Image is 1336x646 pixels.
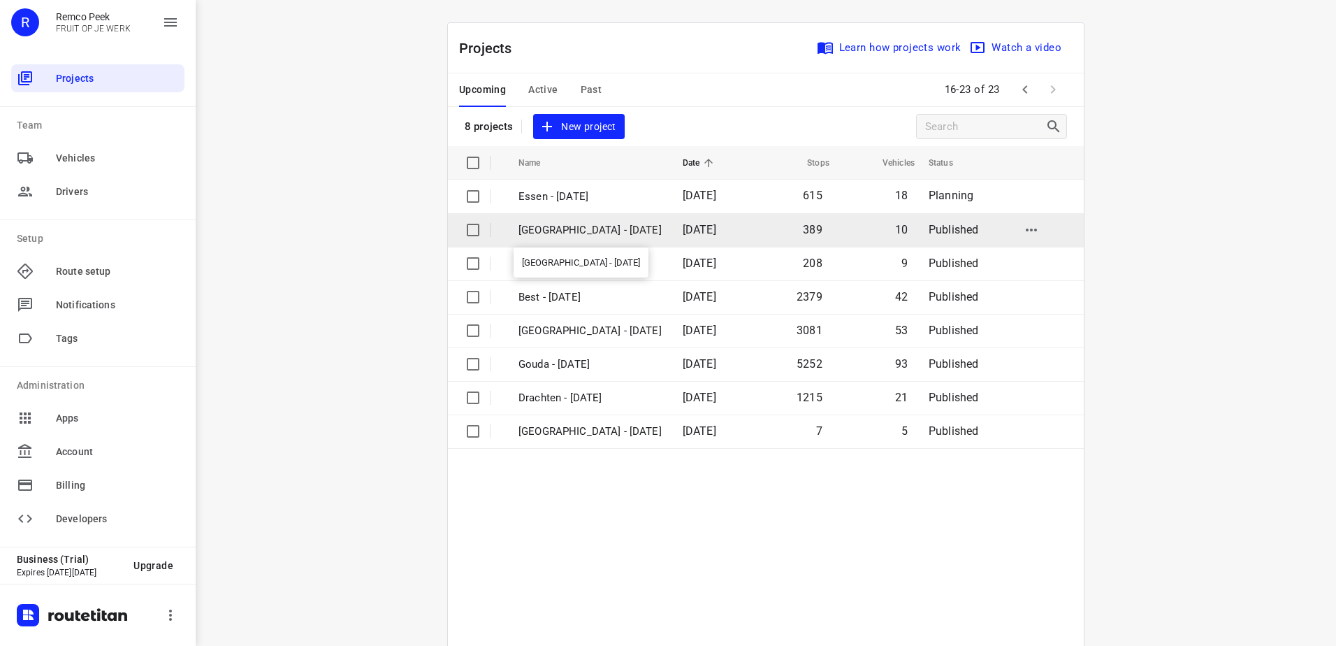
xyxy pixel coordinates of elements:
p: Team [17,118,184,133]
span: 42 [895,290,908,303]
p: Zwolle - Monday [518,323,662,339]
span: Tags [56,331,179,346]
span: Stops [789,155,829,171]
div: Apps [11,404,184,432]
span: Published [929,424,979,438]
span: Account [56,445,179,459]
p: Setup [17,231,184,246]
span: Upgrade [133,560,173,571]
span: New project [542,118,616,136]
p: Expires [DATE][DATE] [17,568,122,577]
span: [DATE] [683,324,716,337]
span: Planning [929,189,973,202]
div: Tags [11,324,184,352]
p: Best - Monday [518,289,662,306]
div: Projects [11,64,184,92]
span: Published [929,257,979,270]
span: 9 [901,257,908,270]
span: Previous Page [1011,76,1039,103]
p: Gouda - Monday [518,357,662,373]
p: Drachten - Monday [518,390,662,406]
div: Billing [11,471,184,499]
span: Apps [56,411,179,426]
button: Upgrade [122,553,184,578]
span: Drivers [56,185,179,199]
p: Administration [17,378,184,393]
p: Ambius - Monday [518,256,662,272]
span: [DATE] [683,357,716,371]
span: 615 [803,189,822,202]
span: [DATE] [683,424,716,438]
span: Active [528,81,558,99]
p: FRUIT OP JE WERK [56,24,131,34]
span: Billing [56,478,179,493]
input: Search projects [925,116,1045,138]
span: Next Page [1039,76,1067,103]
span: [DATE] [683,290,716,303]
button: New project [533,114,624,140]
p: Essen - Monday [518,189,662,205]
span: 5252 [797,357,822,371]
span: Projects [56,71,179,86]
span: [DATE] [683,257,716,270]
div: Account [11,438,184,466]
p: Business (Trial) [17,554,122,565]
div: Notifications [11,291,184,319]
p: Projects [459,38,523,59]
span: Vehicles [864,155,915,171]
span: 5 [901,424,908,438]
p: Gemeente Rotterdam - Thursday [518,424,662,440]
span: 18 [895,189,908,202]
span: Upcoming [459,81,506,99]
div: Developers [11,505,184,533]
p: 8 projects [465,120,513,133]
span: Published [929,324,979,337]
p: Remco Peek [56,11,131,22]
div: Route setup [11,257,184,285]
div: Drivers [11,178,184,206]
span: Published [929,357,979,371]
div: Vehicles [11,144,184,172]
span: [DATE] [683,189,716,202]
span: 389 [803,223,822,236]
span: 21 [895,391,908,404]
span: 10 [895,223,908,236]
div: Search [1045,118,1066,135]
span: Date [683,155,718,171]
span: Published [929,391,979,404]
span: 2379 [797,290,822,303]
span: Notifications [56,298,179,313]
span: 16-23 of 23 [939,75,1006,105]
div: R [11,8,39,36]
span: Published [929,223,979,236]
span: Name [518,155,559,171]
span: 7 [816,424,822,438]
span: Status [929,155,971,171]
span: 93 [895,357,908,371]
span: Vehicles [56,151,179,166]
span: 1215 [797,391,822,404]
span: Developers [56,512,179,526]
span: Published [929,290,979,303]
span: 208 [803,257,822,270]
span: 3081 [797,324,822,337]
span: [DATE] [683,223,716,236]
span: Past [581,81,602,99]
span: 53 [895,324,908,337]
span: Route setup [56,264,179,279]
span: [DATE] [683,391,716,404]
p: [GEOGRAPHIC_DATA] - [DATE] [518,222,662,238]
